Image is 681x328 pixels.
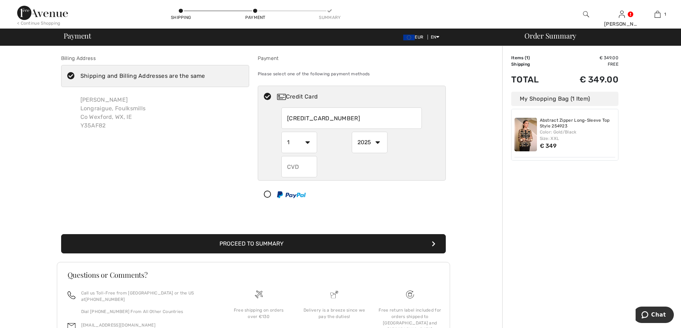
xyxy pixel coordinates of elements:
[604,20,639,28] div: [PERSON_NAME]
[406,291,414,298] img: Free shipping on orders over &#8364;130
[511,67,556,92] td: Total
[61,234,446,253] button: Proceed to Summary
[17,6,68,20] img: 1ère Avenue
[403,35,426,40] span: EUR
[277,191,306,198] img: PayPal
[556,67,618,92] td: € 349.00
[619,11,625,17] a: Sign In
[319,14,340,21] div: Summary
[640,10,675,19] a: 1
[526,55,528,60] span: 1
[81,290,212,303] p: Call us Toll-Free from [GEOGRAPHIC_DATA] or the US at
[61,55,249,62] div: Billing Address
[258,65,446,83] div: Please select one of the following payment methods
[511,92,618,106] div: My Shopping Bag (1 Item)
[514,118,537,151] img: Abstract Zipper Long-Sleeve Top Style 254923
[277,94,286,100] img: Credit Card
[85,297,125,302] a: [PHONE_NUMBER]
[556,61,618,67] td: Free
[68,291,75,299] img: call
[81,308,212,315] p: Dial [PHONE_NUMBER] From All Other Countries
[664,11,666,17] span: 1
[540,118,616,129] a: Abstract Zipper Long-Sleeve Top Style 254923
[403,35,415,40] img: Euro
[431,35,440,40] span: EN
[277,92,441,101] div: Credit Card
[258,55,446,62] div: Payment
[556,55,618,61] td: € 349.00
[17,20,60,26] div: < Continue Shopping
[583,10,589,19] img: search the website
[330,291,338,298] img: Delivery is a breeze since we pay the duties!
[64,32,91,39] span: Payment
[540,129,616,142] div: Color: Gold/Black Size: XXL
[636,307,674,324] iframe: Opens a widget where you can chat to one of our agents
[302,307,366,320] div: Delivery is a breeze since we pay the duties!
[68,271,439,278] h3: Questions or Comments?
[540,142,557,149] span: € 349
[227,307,291,320] div: Free shipping on orders over €130
[281,107,422,129] input: Card number
[75,90,152,136] div: [PERSON_NAME] Longraigue, Foulksmills Co Wexford, WX, IE Y35AF82
[80,72,205,80] div: Shipping and Billing Addresses are the same
[170,14,192,21] div: Shipping
[511,61,556,67] td: Shipping
[511,55,556,61] td: Items ( )
[255,291,263,298] img: Free shipping on orders over &#8364;130
[281,156,317,177] input: CVD
[81,323,156,328] a: [EMAIL_ADDRESS][DOMAIN_NAME]
[245,14,266,21] div: Payment
[619,10,625,19] img: My Info
[516,32,677,39] div: Order Summary
[655,10,661,19] img: My Bag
